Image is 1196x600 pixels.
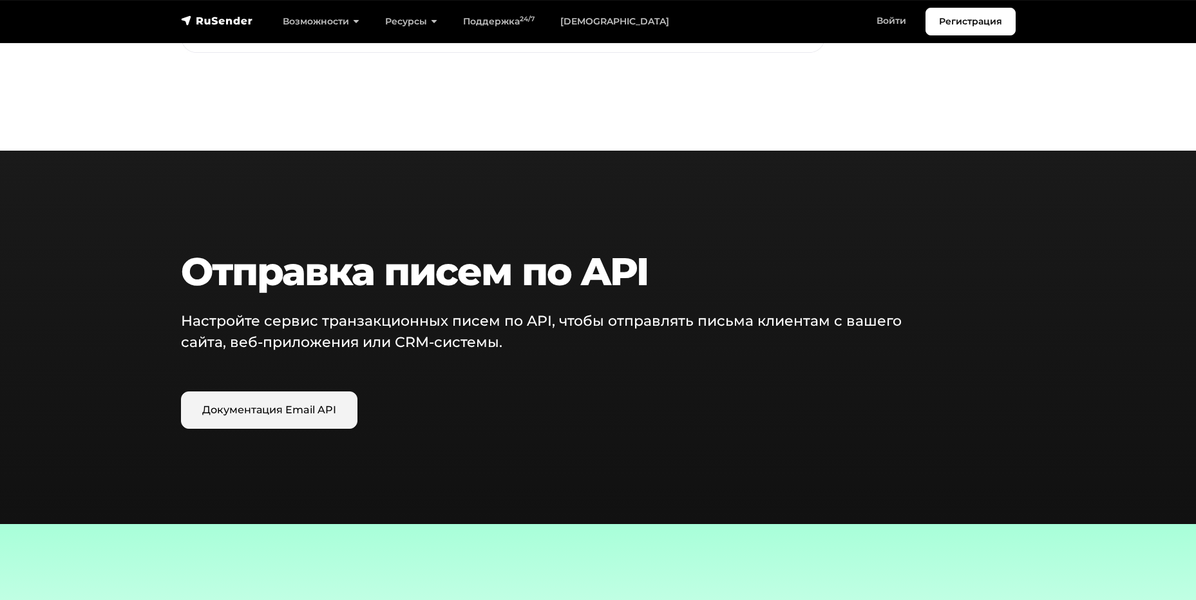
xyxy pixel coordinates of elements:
[520,15,535,23] sup: 24/7
[181,248,945,295] h2: Отправка писем по API
[864,8,919,34] a: Войти
[270,8,372,35] a: Возможности
[925,8,1016,35] a: Регистрация
[372,8,450,35] a: Ресурсы
[181,391,357,429] a: Документация Email API
[181,310,911,353] p: Настройте сервис транзакционных писем по API, чтобы отправлять письма клиентам с вашего сайта, ве...
[450,8,547,35] a: Поддержка24/7
[181,14,253,27] img: RuSender
[547,8,682,35] a: [DEMOGRAPHIC_DATA]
